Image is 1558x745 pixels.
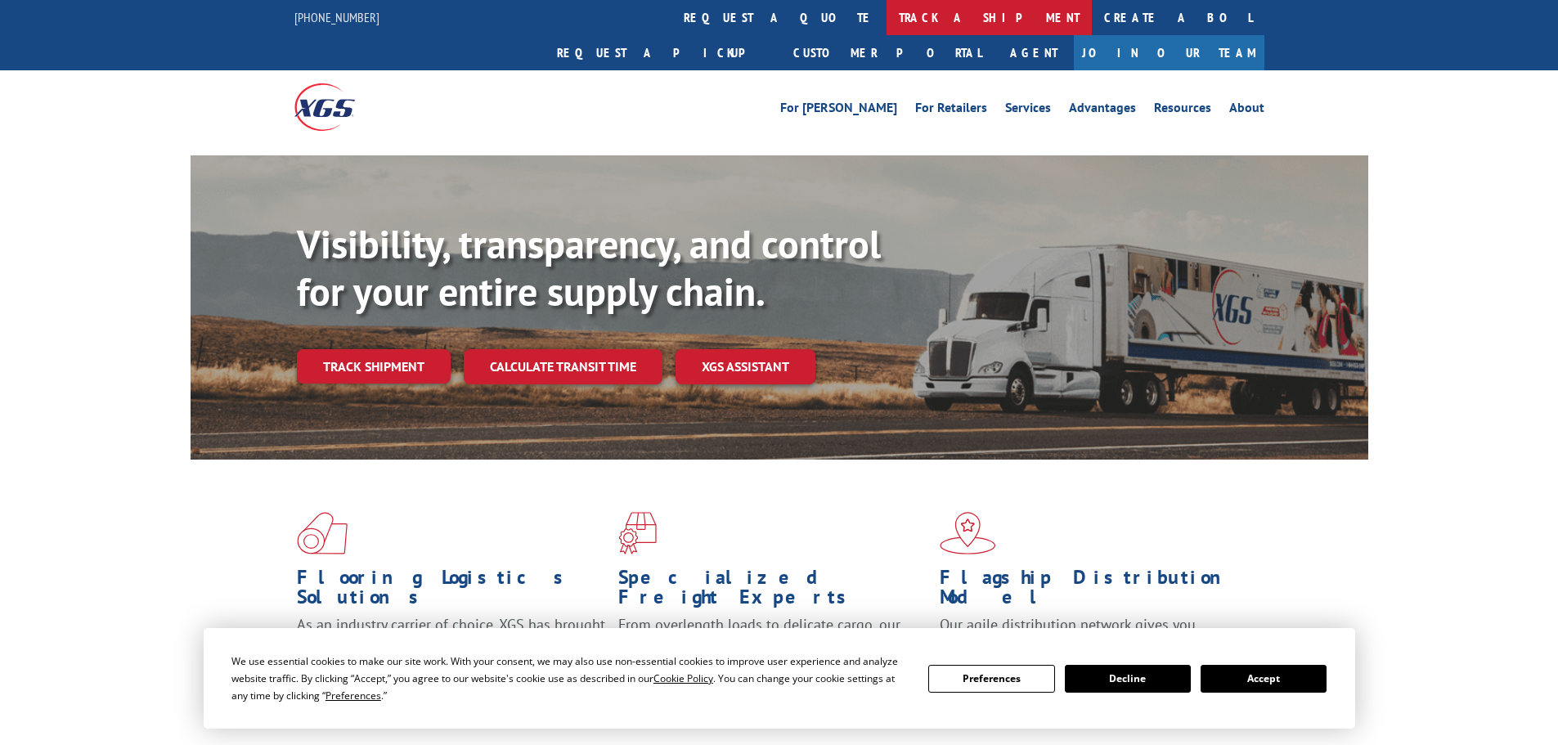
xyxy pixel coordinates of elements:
b: Visibility, transparency, and control for your entire supply chain. [297,218,881,316]
img: xgs-icon-total-supply-chain-intelligence-red [297,512,348,554]
span: As an industry carrier of choice, XGS has brought innovation and dedication to flooring logistics... [297,615,605,673]
a: Join Our Team [1074,35,1264,70]
h1: Specialized Freight Experts [618,568,927,615]
a: Track shipment [297,349,451,384]
a: Agent [994,35,1074,70]
h1: Flooring Logistics Solutions [297,568,606,615]
a: Advantages [1069,101,1136,119]
button: Decline [1065,665,1191,693]
img: xgs-icon-flagship-distribution-model-red [940,512,996,554]
div: We use essential cookies to make our site work. With your consent, we may also use non-essential ... [231,653,909,704]
span: Our agile distribution network gives you nationwide inventory management on demand. [940,615,1241,653]
img: xgs-icon-focused-on-flooring-red [618,512,657,554]
a: [PHONE_NUMBER] [294,9,379,25]
a: Request a pickup [545,35,781,70]
div: Cookie Consent Prompt [204,628,1355,729]
a: XGS ASSISTANT [676,349,815,384]
h1: Flagship Distribution Model [940,568,1249,615]
a: Customer Portal [781,35,994,70]
p: From overlength loads to delicate cargo, our experienced staff knows the best way to move your fr... [618,615,927,688]
span: Preferences [326,689,381,702]
button: Preferences [928,665,1054,693]
a: Services [1005,101,1051,119]
a: About [1229,101,1264,119]
a: Resources [1154,101,1211,119]
span: Cookie Policy [653,671,713,685]
a: Calculate transit time [464,349,662,384]
a: For Retailers [915,101,987,119]
a: For [PERSON_NAME] [780,101,897,119]
button: Accept [1201,665,1327,693]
